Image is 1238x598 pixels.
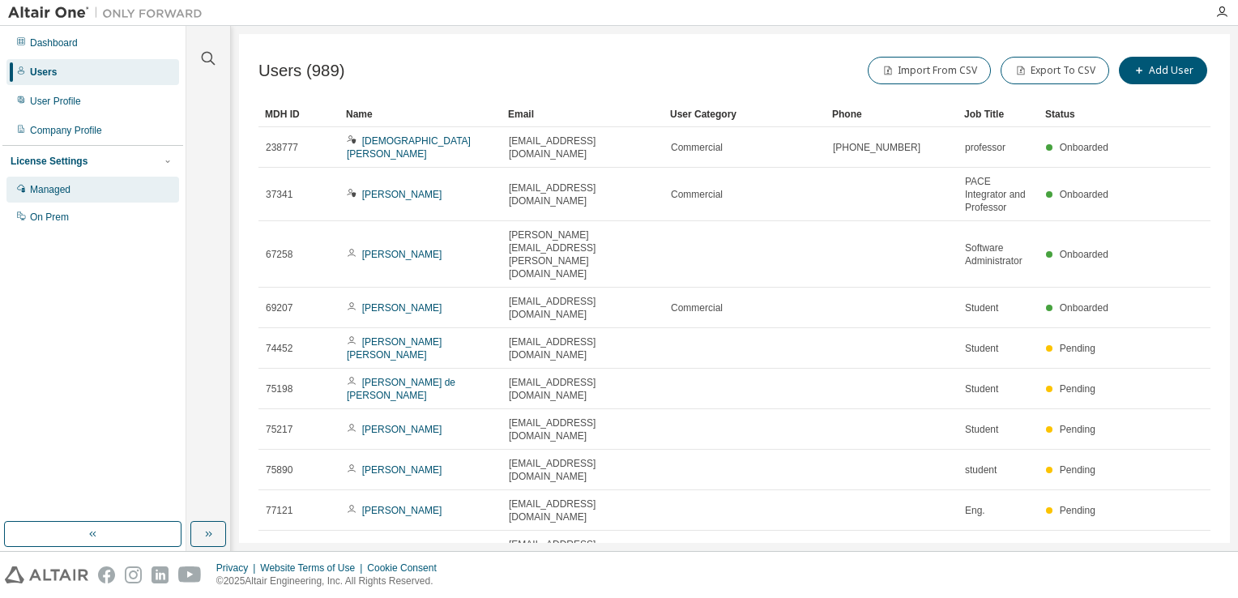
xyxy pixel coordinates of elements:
[266,382,292,395] span: 75198
[965,141,1005,154] span: professor
[671,141,723,154] span: Commercial
[509,335,656,361] span: [EMAIL_ADDRESS][DOMAIN_NAME]
[266,248,292,261] span: 67258
[509,135,656,160] span: [EMAIL_ADDRESS][DOMAIN_NAME]
[509,229,656,280] span: [PERSON_NAME][EMAIL_ADDRESS][PERSON_NAME][DOMAIN_NAME]
[266,301,292,314] span: 69207
[347,135,471,160] a: [DEMOGRAPHIC_DATA][PERSON_NAME]
[266,141,298,154] span: 238777
[98,566,115,583] img: facebook.svg
[5,566,88,583] img: altair_logo.svg
[347,336,442,361] a: [PERSON_NAME] [PERSON_NAME]
[260,562,367,575] div: Website Terms of Use
[1001,57,1109,84] button: Export To CSV
[965,423,998,436] span: Student
[362,505,442,516] a: [PERSON_NAME]
[1060,464,1095,476] span: Pending
[30,124,102,137] div: Company Profile
[1060,142,1108,153] span: Onboarded
[1060,343,1095,354] span: Pending
[1060,189,1108,200] span: Onboarded
[362,189,442,200] a: [PERSON_NAME]
[30,211,69,224] div: On Prem
[8,5,211,21] img: Altair One
[509,295,656,321] span: [EMAIL_ADDRESS][DOMAIN_NAME]
[125,566,142,583] img: instagram.svg
[1045,101,1113,127] div: Status
[509,538,656,564] span: [EMAIL_ADDRESS][DOMAIN_NAME]
[30,95,81,108] div: User Profile
[509,182,656,207] span: [EMAIL_ADDRESS][DOMAIN_NAME]
[266,504,292,517] span: 77121
[216,562,260,575] div: Privacy
[965,241,1031,267] span: Software Administrator
[216,575,446,588] p: © 2025 Altair Engineering, Inc. All Rights Reserved.
[965,342,998,355] span: Student
[965,301,998,314] span: Student
[833,141,920,154] span: [PHONE_NUMBER]
[258,62,345,80] span: Users (989)
[868,57,991,84] button: Import From CSV
[30,36,78,49] div: Dashboard
[266,463,292,476] span: 75890
[671,188,723,201] span: Commercial
[1060,383,1095,395] span: Pending
[362,424,442,435] a: [PERSON_NAME]
[362,302,442,314] a: [PERSON_NAME]
[1060,424,1095,435] span: Pending
[30,183,70,196] div: Managed
[346,101,495,127] div: Name
[965,382,998,395] span: Student
[509,376,656,402] span: [EMAIL_ADDRESS][DOMAIN_NAME]
[367,562,446,575] div: Cookie Consent
[266,423,292,436] span: 75217
[11,155,88,168] div: License Settings
[1060,249,1108,260] span: Onboarded
[671,301,723,314] span: Commercial
[265,101,333,127] div: MDH ID
[1119,57,1207,84] button: Add User
[509,457,656,483] span: [EMAIL_ADDRESS][DOMAIN_NAME]
[30,66,57,79] div: Users
[266,188,292,201] span: 37341
[347,377,455,401] a: [PERSON_NAME] de [PERSON_NAME]
[362,249,442,260] a: [PERSON_NAME]
[670,101,819,127] div: User Category
[509,498,656,523] span: [EMAIL_ADDRESS][DOMAIN_NAME]
[964,101,1032,127] div: Job Title
[965,175,1031,214] span: PACE Integrator and Professor
[1060,505,1095,516] span: Pending
[509,416,656,442] span: [EMAIL_ADDRESS][DOMAIN_NAME]
[1060,302,1108,314] span: Onboarded
[178,566,202,583] img: youtube.svg
[152,566,169,583] img: linkedin.svg
[266,342,292,355] span: 74452
[508,101,657,127] div: Email
[832,101,951,127] div: Phone
[965,504,985,517] span: Eng.
[362,464,442,476] a: [PERSON_NAME]
[965,463,997,476] span: student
